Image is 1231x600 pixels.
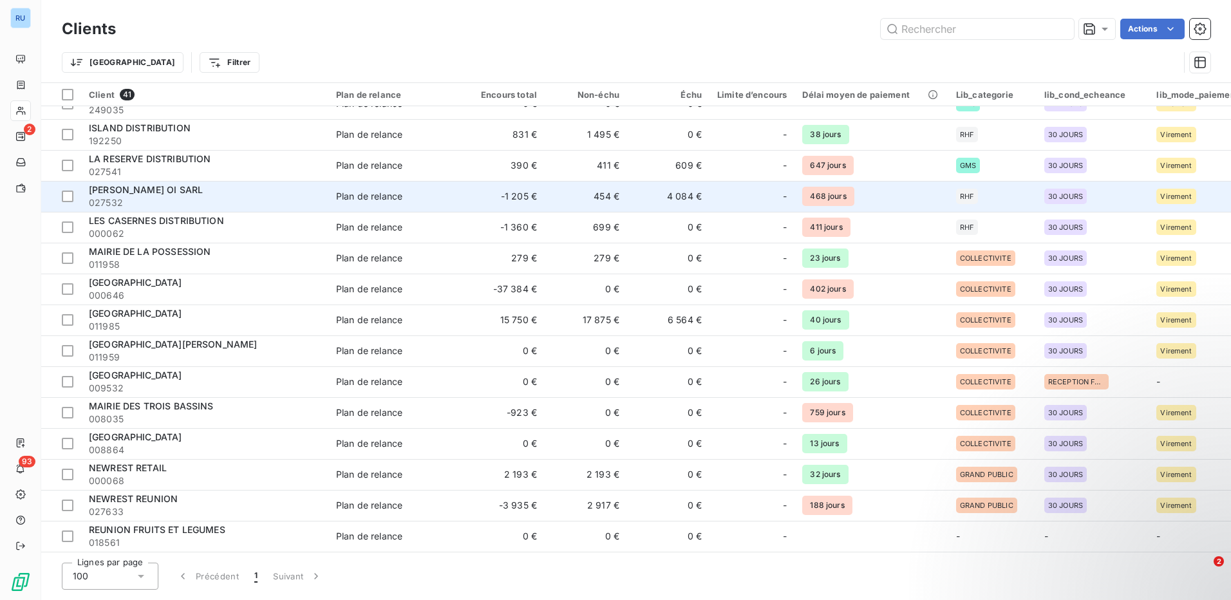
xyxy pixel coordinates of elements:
span: COLLECTIVITE [960,409,1011,417]
span: 000646 [89,289,321,302]
td: 1 495 € [545,119,627,150]
input: Rechercher [881,19,1074,39]
td: 0 € [627,552,709,583]
span: Virement [1160,347,1192,355]
div: Plan de relance [336,283,402,295]
span: 30 JOURS [1048,316,1083,324]
span: COLLECTIVITE [960,347,1011,355]
span: NEWREST RETAIL [89,462,167,473]
span: Virement [1160,223,1192,231]
div: Plan de relance [336,314,402,326]
div: Plan de relance [336,468,402,481]
span: 000068 [89,474,321,487]
span: LA RESERVE DISTRIBUTION [89,153,211,164]
span: 1 [254,570,258,583]
span: 027541 [89,165,321,178]
span: 027532 [89,196,321,209]
span: 011959 [89,351,321,364]
span: 018561 [89,536,321,549]
td: 2 193 € [545,459,627,490]
span: [PERSON_NAME] OI SARL [89,184,203,195]
td: 0 € [627,243,709,274]
div: Plan de relance [336,159,402,172]
span: GRAND PUBLIC [960,471,1013,478]
div: Plan de relance [336,375,402,388]
td: 0 € [627,366,709,397]
span: 008864 [89,444,321,456]
td: 454 € [545,181,627,212]
span: NEWREST REUNION [89,493,178,504]
span: 2 [24,124,35,135]
td: 6 564 € [627,305,709,335]
span: - [783,499,787,512]
td: 0 € [545,335,627,366]
span: - [783,530,787,543]
span: 30 JOURS [1048,347,1083,355]
span: 23 jours [802,248,848,268]
span: MAIRIE DE LA POSSESSION [89,246,211,257]
div: RU [10,8,31,28]
td: 0 € [462,335,545,366]
span: Virement [1160,285,1192,293]
td: 411 € [545,150,627,181]
span: COLLECTIVITE [960,440,1011,447]
span: 26 jours [802,372,848,391]
span: Virement [1160,471,1192,478]
span: - [783,190,787,203]
span: 192250 [89,135,321,147]
span: [GEOGRAPHIC_DATA] [89,277,182,288]
div: Plan de relance [336,499,402,512]
a: 2 [10,126,30,147]
td: 2 917 € [545,490,627,521]
td: 279 € [462,243,545,274]
span: MAIRIE DES TROIS BASSINS [89,400,214,411]
div: Plan de relance [336,530,402,543]
td: 17 875 € [545,305,627,335]
td: 0 € [545,521,627,552]
td: -1 205 € [462,181,545,212]
span: Virement [1160,192,1192,200]
span: - [783,159,787,172]
div: Plan de relance [336,221,402,234]
span: Virement [1160,162,1192,169]
td: -1 360 € [462,212,545,243]
span: 2 [1214,556,1224,567]
span: RECEPTION FACTURE [1048,378,1105,386]
span: RHF [960,223,974,231]
td: 0 € [627,335,709,366]
td: -37 384 € [462,274,545,305]
td: 0 € [627,428,709,459]
button: Filtrer [200,52,259,73]
td: 0 € [462,428,545,459]
div: Échu [635,89,702,100]
span: 30 JOURS [1048,409,1083,417]
button: Précédent [169,563,247,590]
span: COLLECTIVITE [960,316,1011,324]
div: Délai moyen de paiement [802,89,940,100]
span: - [783,437,787,450]
span: [GEOGRAPHIC_DATA][PERSON_NAME] [89,339,258,350]
span: - [783,283,787,295]
span: Virement [1160,440,1192,447]
div: Plan de relance [336,344,402,357]
span: - [783,344,787,357]
td: 2 193 € [462,459,545,490]
span: 41 [120,89,135,100]
iframe: Intercom live chat [1187,556,1218,587]
button: 1 [247,563,265,590]
span: Virement [1160,409,1192,417]
td: 0 € [462,552,545,583]
td: 0 € [627,212,709,243]
span: 30 JOURS [1048,162,1083,169]
td: 0 € [627,459,709,490]
span: 13 jours [802,434,847,453]
span: 009532 [89,382,321,395]
span: 468 jours [802,187,854,206]
td: 0 € [545,366,627,397]
span: ISLAND DISTRIBUTION [89,122,191,133]
span: 000062 [89,227,321,240]
div: Lib_categorie [956,89,1029,100]
td: 699 € [545,212,627,243]
img: Logo LeanPay [10,572,31,592]
span: 647 jours [802,156,853,175]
